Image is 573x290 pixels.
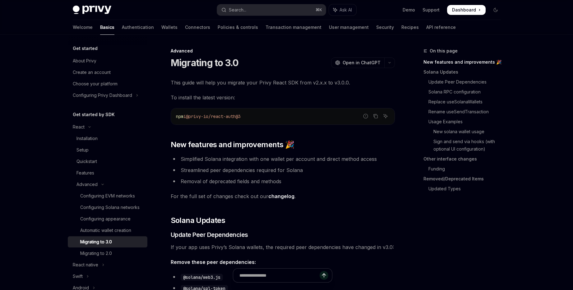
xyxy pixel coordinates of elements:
[80,238,112,246] div: Migrating to 3.0
[68,271,147,282] button: Toggle Swift section
[423,7,440,13] a: Support
[68,259,147,270] button: Toggle React native section
[217,4,326,16] button: Open search
[73,273,83,280] div: Swift
[430,47,458,55] span: On this page
[171,140,294,150] span: New features and improvements 🎉
[320,271,328,280] button: Send message
[239,269,320,282] input: Ask a question...
[161,20,178,35] a: Wallets
[73,57,96,65] div: About Privy
[185,20,210,35] a: Connectors
[376,20,394,35] a: Security
[73,123,85,131] div: React
[171,192,395,201] span: For the full set of changes check out our .
[76,181,98,188] div: Advanced
[171,243,395,251] span: If your app uses Privy’s Solana wallets, the required peer dependencies have changed in v3.0:
[329,20,369,35] a: User management
[73,111,115,118] h5: Get started by SDK
[423,154,506,164] a: Other interface changes
[340,7,352,13] span: Ask AI
[73,261,98,269] div: React native
[73,80,118,88] div: Choose your platform
[80,250,112,257] div: Migrating to 2.0
[171,78,395,87] span: This guide will help you migrate your Privy React SDK from v2.x.x to v3.0.0.
[68,67,147,78] a: Create an account
[171,166,395,174] li: Streamlined peer dependencies required for Solana
[447,5,486,15] a: Dashboard
[452,7,476,13] span: Dashboard
[423,97,506,107] a: Replace useSolanaWallets
[423,164,506,174] a: Funding
[171,155,395,163] li: Simplified Solana integration with one wallet per account and direct method access
[423,67,506,77] a: Solana Updates
[68,236,147,247] a: Migrating to 3.0
[76,146,89,154] div: Setup
[68,78,147,89] a: Choose your platform
[218,20,258,35] a: Policies & controls
[423,77,506,87] a: Update Peer Dependencies
[401,20,419,35] a: Recipes
[171,57,239,68] h1: Migrating to 3.0
[80,215,131,223] div: Configuring appearance
[68,121,147,133] button: Toggle React section
[122,20,154,35] a: Authentication
[76,169,94,177] div: Features
[229,6,246,14] div: Search...
[171,230,248,239] span: Update Peer Dependencies
[100,20,114,35] a: Basics
[423,184,506,194] a: Updated Types
[76,158,97,165] div: Quickstart
[266,20,321,35] a: Transaction management
[362,112,370,120] button: Report incorrect code
[171,215,225,225] span: Solana Updates
[68,248,147,259] a: Migrating to 2.0
[73,6,111,14] img: dark logo
[329,4,356,16] button: Toggle assistant panel
[171,259,256,265] strong: Remove these peer dependencies:
[68,179,147,190] button: Toggle Advanced section
[423,117,506,127] a: Usage Examples
[68,225,147,236] a: Automatic wallet creation
[343,60,381,66] span: Open in ChatGPT
[381,112,390,120] button: Ask AI
[171,48,395,54] div: Advanced
[68,133,147,144] a: Installation
[80,227,131,234] div: Automatic wallet creation
[68,90,147,101] button: Toggle Configuring Privy Dashboard section
[491,5,501,15] button: Toggle dark mode
[331,57,384,68] button: Open in ChatGPT
[80,204,140,211] div: Configuring Solana networks
[68,167,147,179] a: Features
[372,112,380,120] button: Copy the contents from the code block
[423,174,506,184] a: Removed/Deprecated Items
[73,20,93,35] a: Welcome
[268,193,294,200] a: changelog
[80,192,135,200] div: Configuring EVM networks
[73,45,98,52] h5: Get started
[316,7,322,12] span: ⌘ K
[73,69,111,76] div: Create an account
[171,177,395,186] li: Removal of deprecated fields and methods
[68,190,147,202] a: Configuring EVM networks
[423,137,506,154] a: Sign and send via hooks (with optional UI configuration)
[68,156,147,167] a: Quickstart
[73,92,132,99] div: Configuring Privy Dashboard
[68,55,147,66] a: About Privy
[423,127,506,137] a: New solana wallet usage
[403,7,415,13] a: Demo
[426,20,456,35] a: API reference
[176,114,183,119] span: npm
[423,87,506,97] a: Solana RPC configuration
[76,135,98,142] div: Installation
[423,107,506,117] a: Rename useSendTransaction
[68,213,147,224] a: Configuring appearance
[68,202,147,213] a: Configuring Solana networks
[423,57,506,67] a: New features and improvements 🎉
[186,114,241,119] span: @privy-io/react-auth@3
[68,144,147,156] a: Setup
[183,114,186,119] span: i
[171,93,395,102] span: To install the latest version:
